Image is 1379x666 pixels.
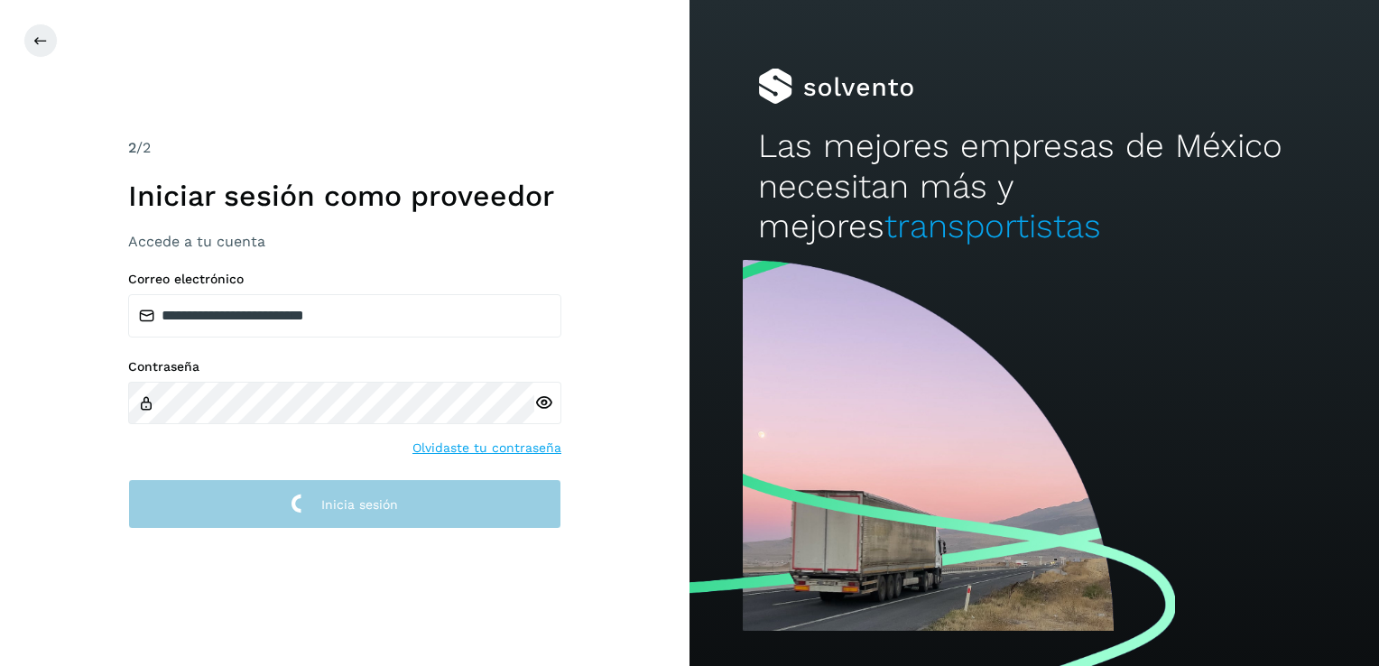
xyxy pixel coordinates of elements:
span: transportistas [884,207,1101,245]
span: 2 [128,139,136,156]
div: /2 [128,137,561,159]
label: Contraseña [128,359,561,375]
h1: Iniciar sesión como proveedor [128,179,561,213]
h2: Las mejores empresas de México necesitan más y mejores [758,126,1310,246]
label: Correo electrónico [128,272,561,287]
a: Olvidaste tu contraseña [412,439,561,458]
h3: Accede a tu cuenta [128,233,561,250]
button: Inicia sesión [128,479,561,529]
span: Inicia sesión [321,498,398,511]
